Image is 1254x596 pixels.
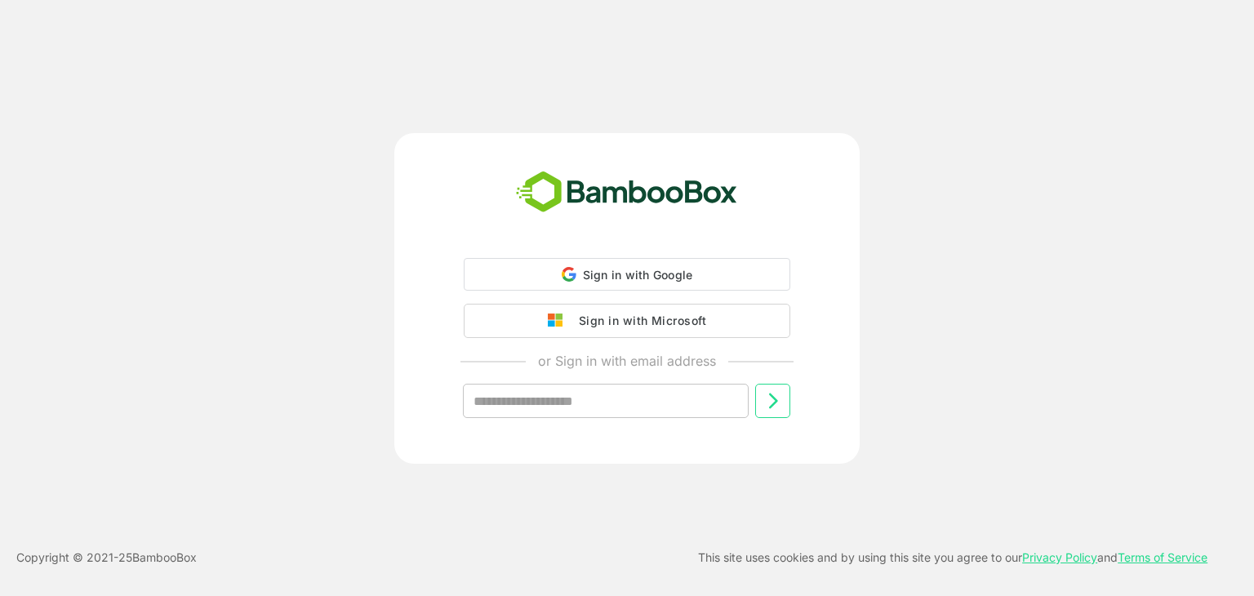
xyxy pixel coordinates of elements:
[538,351,716,371] p: or Sign in with email address
[548,314,571,328] img: google
[16,548,197,567] p: Copyright © 2021- 25 BambooBox
[571,310,706,331] div: Sign in with Microsoft
[464,258,790,291] div: Sign in with Google
[583,268,693,282] span: Sign in with Google
[698,548,1207,567] p: This site uses cookies and by using this site you agree to our and
[464,304,790,338] button: Sign in with Microsoft
[507,166,746,220] img: bamboobox
[1022,550,1097,564] a: Privacy Policy
[1118,550,1207,564] a: Terms of Service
